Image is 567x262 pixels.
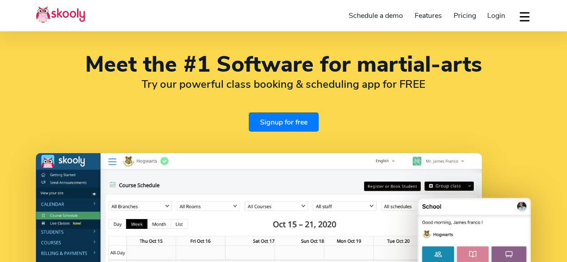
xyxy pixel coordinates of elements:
[487,11,505,21] span: Login
[36,77,531,91] h2: Try our powerful class booking & scheduling app for FREE
[481,9,511,23] a: Login
[518,6,531,27] button: dropdown menu
[448,9,482,23] a: Pricing
[36,54,531,75] h1: Meet the #1 Software for martial-arts
[249,112,319,132] a: Signup for free
[36,6,85,23] img: Skooly
[343,9,409,23] a: Schedule a demo
[409,9,448,23] a: Features
[454,11,476,21] span: Pricing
